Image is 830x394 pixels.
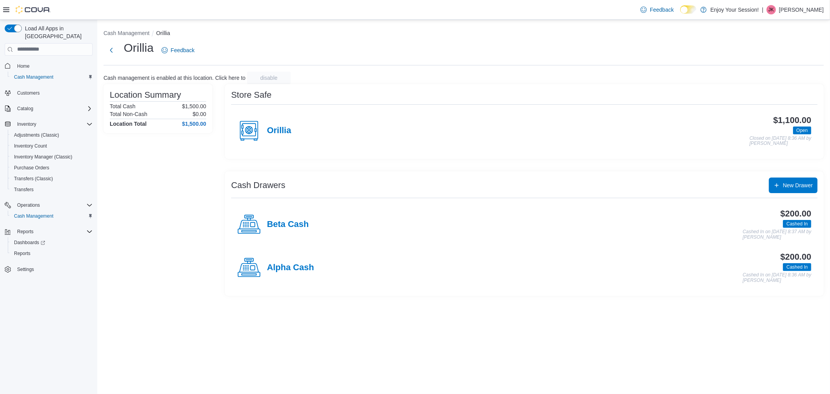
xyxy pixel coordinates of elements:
[783,181,813,189] span: New Drawer
[2,103,96,114] button: Catalog
[11,238,48,247] a: Dashboards
[14,239,45,246] span: Dashboards
[193,111,206,117] p: $0.00
[267,126,291,136] h4: Orillia
[182,121,206,127] h4: $1,500.00
[267,263,314,273] h4: Alpha Cash
[797,127,808,134] span: Open
[231,181,285,190] h3: Cash Drawers
[14,201,43,210] button: Operations
[11,249,93,258] span: Reports
[14,250,30,257] span: Reports
[786,264,808,271] span: Cashed In
[8,130,96,141] button: Adjustments (Classic)
[14,264,93,274] span: Settings
[110,121,147,127] h4: Location Total
[260,74,277,82] span: disable
[14,74,53,80] span: Cash Management
[171,46,195,54] span: Feedback
[104,30,149,36] button: Cash Management
[769,5,774,14] span: JK
[680,5,697,14] input: Dark Mode
[267,220,309,230] h4: Beta Cash
[762,5,763,14] p: |
[11,249,33,258] a: Reports
[11,152,75,162] a: Inventory Manager (Classic)
[8,162,96,173] button: Purchase Orders
[11,185,37,194] a: Transfers
[781,252,811,262] h3: $200.00
[11,130,62,140] a: Adjustments (Classic)
[110,111,147,117] h6: Total Non-Cash
[17,202,40,208] span: Operations
[749,136,811,146] p: Closed on [DATE] 8:36 AM by [PERSON_NAME]
[11,163,93,172] span: Purchase Orders
[793,127,811,134] span: Open
[11,72,56,82] a: Cash Management
[14,176,53,182] span: Transfers (Classic)
[14,213,53,219] span: Cash Management
[231,90,272,100] h3: Store Safe
[11,211,93,221] span: Cash Management
[769,178,818,193] button: New Drawer
[8,141,96,151] button: Inventory Count
[781,209,811,218] h3: $200.00
[8,211,96,222] button: Cash Management
[158,42,198,58] a: Feedback
[11,185,93,194] span: Transfers
[14,120,93,129] span: Inventory
[8,151,96,162] button: Inventory Manager (Classic)
[17,229,33,235] span: Reports
[14,88,93,98] span: Customers
[8,248,96,259] button: Reports
[22,25,93,40] span: Load All Apps in [GEOGRAPHIC_DATA]
[110,90,181,100] h3: Location Summary
[637,2,677,18] a: Feedback
[14,265,37,274] a: Settings
[743,273,811,283] p: Cashed In on [DATE] 8:36 AM by [PERSON_NAME]
[11,130,93,140] span: Adjustments (Classic)
[14,104,36,113] button: Catalog
[104,75,246,81] p: Cash management is enabled at this location. Click here to
[786,220,808,227] span: Cashed In
[11,163,53,172] a: Purchase Orders
[711,5,759,14] p: Enjoy Your Session!
[17,266,34,273] span: Settings
[14,61,93,71] span: Home
[14,62,33,71] a: Home
[14,201,93,210] span: Operations
[11,152,93,162] span: Inventory Manager (Classic)
[124,40,154,56] h1: Orillia
[14,227,93,236] span: Reports
[14,120,39,129] button: Inventory
[14,227,37,236] button: Reports
[783,220,811,228] span: Cashed In
[182,103,206,109] p: $1,500.00
[16,6,51,14] img: Cova
[5,57,93,295] nav: Complex example
[2,200,96,211] button: Operations
[773,116,811,125] h3: $1,100.00
[8,173,96,184] button: Transfers (Classic)
[11,174,93,183] span: Transfers (Classic)
[767,5,776,14] div: Jenna Kanis
[11,72,93,82] span: Cash Management
[11,174,56,183] a: Transfers (Classic)
[14,154,72,160] span: Inventory Manager (Classic)
[14,132,59,138] span: Adjustments (Classic)
[2,226,96,237] button: Reports
[17,106,33,112] span: Catalog
[650,6,674,14] span: Feedback
[11,238,93,247] span: Dashboards
[156,30,170,36] button: Orillia
[783,263,811,271] span: Cashed In
[17,90,40,96] span: Customers
[779,5,824,14] p: [PERSON_NAME]
[14,165,49,171] span: Purchase Orders
[2,87,96,98] button: Customers
[247,72,291,84] button: disable
[110,103,135,109] h6: Total Cash
[2,264,96,275] button: Settings
[14,104,93,113] span: Catalog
